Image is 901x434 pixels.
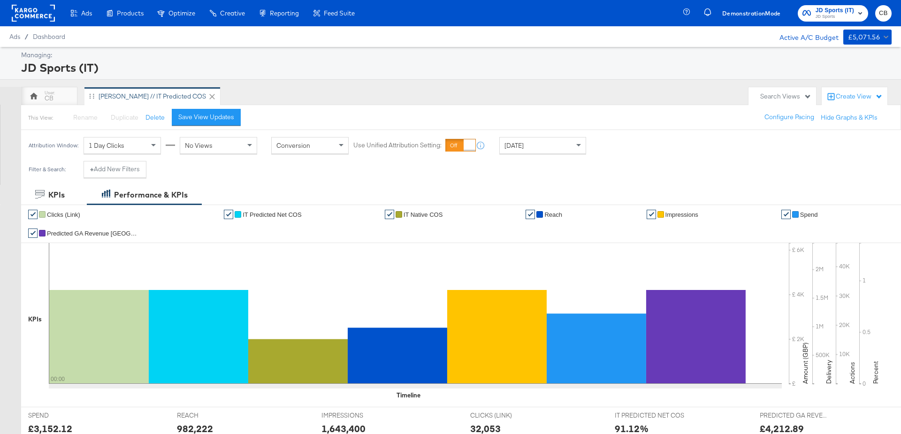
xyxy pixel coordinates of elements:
[324,9,355,17] span: Feed Suite
[89,93,94,99] div: Drag to reorder tab
[178,113,234,122] div: Save View Updates
[20,33,33,40] span: /
[28,228,38,238] a: ✔
[21,60,889,76] div: JD Sports (IT)
[114,190,188,200] div: Performance & KPIs
[99,92,206,101] div: [PERSON_NAME] // IT Predicted COS
[665,211,698,218] span: Impressions
[45,94,53,103] div: CB
[816,13,854,21] span: JD Sports
[544,211,562,218] span: Reach
[848,31,880,43] div: £5,071.56
[353,141,442,150] label: Use Unified Attribution Setting:
[90,165,94,174] strong: +
[81,9,92,17] span: Ads
[243,211,301,218] span: IT Predicted Net COS
[28,315,42,324] div: KPIs
[801,343,809,384] text: Amount (GBP)
[718,8,785,18] button: DemonstrationMode
[28,210,38,219] a: ✔
[615,411,685,420] span: IT PREDICTED NET COS
[404,211,443,218] span: IT Native COS
[89,141,124,150] span: 1 Day Clicks
[321,411,392,420] span: IMPRESSIONS
[111,113,138,122] span: Duplicate
[647,210,656,219] a: ✔
[28,166,66,173] div: Filter & Search:
[224,210,233,219] a: ✔
[48,190,65,200] div: KPIs
[781,210,791,219] a: ✔
[28,114,53,122] div: This View:
[177,411,247,420] span: REACH
[879,8,888,19] span: CB
[172,109,241,126] button: Save View Updates
[145,113,165,122] button: Delete
[798,5,868,22] button: JD Sports (IT)JD Sports
[825,360,833,384] text: Delivery
[526,210,535,219] a: ✔
[397,391,420,400] div: Timeline
[504,141,524,150] span: [DATE]
[800,211,818,218] span: Spend
[875,5,892,22] button: CB
[836,92,883,101] div: Create View
[47,211,80,218] span: Clicks (Link)
[821,113,878,122] button: Hide Graphs & KPIs
[270,9,299,17] span: Reporting
[816,6,854,15] span: JD Sports (IT)
[117,9,144,17] span: Products
[758,109,821,126] button: Configure Pacing
[770,30,839,44] div: Active A/C Budget
[276,141,310,150] span: Conversion
[220,9,245,17] span: Creative
[73,113,98,122] span: Rename
[185,141,213,150] span: No Views
[28,142,79,149] div: Attribution Window:
[760,411,830,420] span: PREDICTED GA REVENUE [GEOGRAPHIC_DATA]
[848,362,856,384] text: Actions
[722,8,781,18] span: Demonstration Mode
[470,411,541,420] span: CLICKS (LINK)
[28,411,99,420] span: SPEND
[84,161,146,178] button: +Add New Filters
[385,210,394,219] a: ✔
[9,33,20,40] span: Ads
[843,30,892,45] button: £5,071.56
[168,9,195,17] span: Optimize
[760,92,811,101] div: Search Views
[47,230,141,237] span: Predicted GA Revenue [GEOGRAPHIC_DATA]
[871,361,880,384] text: Percent
[33,33,65,40] a: Dashboard
[21,51,889,60] div: Managing:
